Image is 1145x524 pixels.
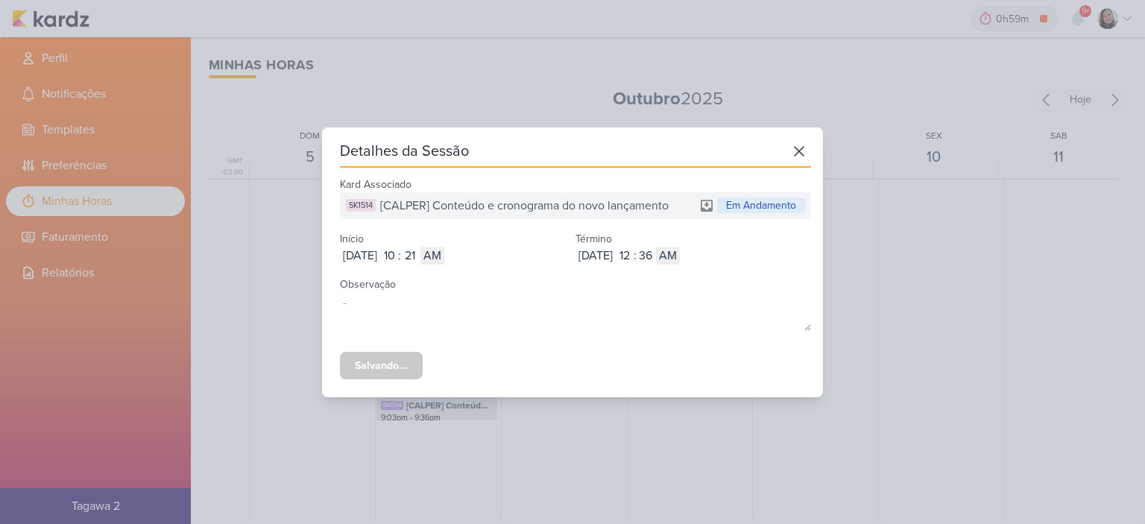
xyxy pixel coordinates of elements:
div: SK1514 [346,199,376,212]
div: : [634,247,637,265]
label: Início [340,233,364,245]
div: : [398,247,401,265]
label: Observação [340,278,396,291]
label: Término [575,233,612,245]
label: Kard Associado [340,178,411,191]
div: Em Andamento [717,198,805,213]
div: Detalhes da Sessão [340,141,469,162]
span: [CALPER] Conteúdo e cronograma do novo lançamento [380,197,669,215]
